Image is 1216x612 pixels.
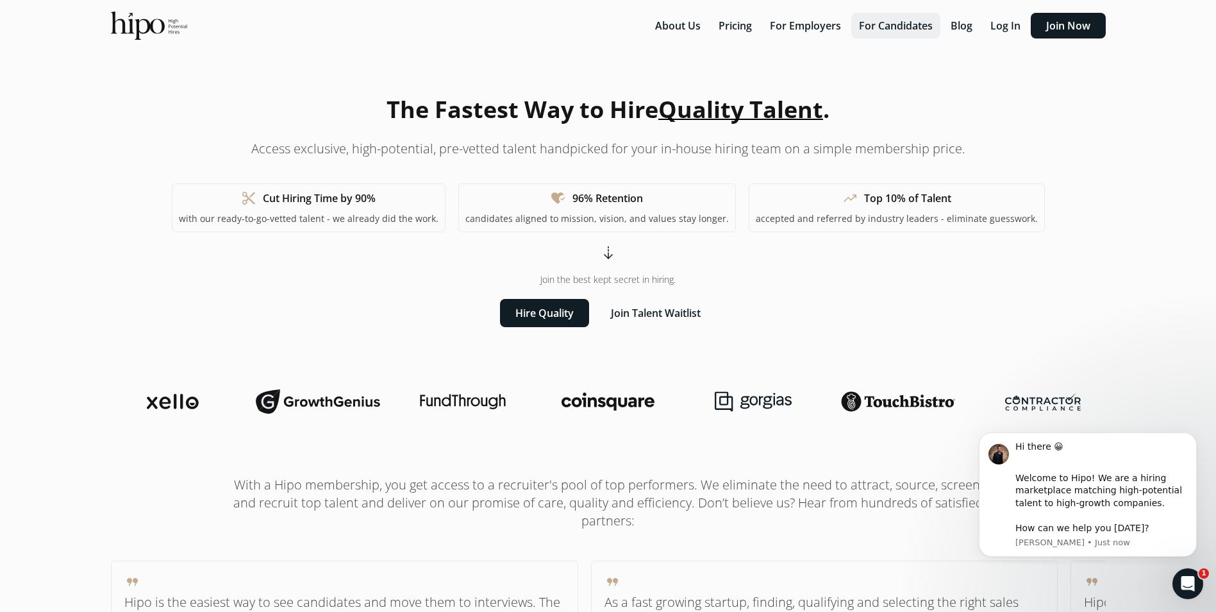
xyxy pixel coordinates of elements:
button: Hire Quality [500,299,589,327]
span: arrow_cool_down [601,245,616,260]
button: About Us [647,13,708,38]
span: trending_up [842,191,858,206]
p: accepted and referred by industry leaders - eliminate guesswork. [756,212,1038,225]
img: contractor-compliance-logo [1005,393,1081,411]
h1: The Fastest Way to Hire . [387,92,829,127]
a: For Employers [762,19,851,33]
span: Join the best kept secret in hiring. [540,273,676,286]
img: touchbistro-logo [841,391,955,412]
span: format_quote [604,574,619,590]
a: Pricing [711,19,762,33]
iframe: Intercom notifications message [960,421,1216,565]
h1: With a Hipo membership, you get access to a recruiter's pool of top performers. We eliminate the ... [224,476,993,530]
h1: 96% Retention [572,191,643,206]
span: format_quote [1084,574,1099,590]
img: xello-logo [147,394,199,409]
a: Log In [983,19,1031,33]
button: For Candidates [851,13,940,38]
img: coinsquare-logo [562,393,654,411]
iframe: Intercom live chat [1172,568,1203,599]
h1: Top 10% of Talent [864,191,951,206]
span: 1 [1199,568,1209,579]
span: content_cut [241,191,256,206]
button: Blog [943,13,980,38]
h1: Cut Hiring Time by 90% [263,191,376,206]
span: format_quote [124,574,140,590]
button: Log In [983,13,1028,38]
img: growthgenius-logo [256,389,380,414]
a: Join Now [1031,19,1106,33]
a: About Us [647,19,711,33]
img: official-logo [111,12,187,40]
button: Join Talent Waitlist [596,299,716,327]
button: Join Now [1031,13,1106,38]
button: For Employers [762,13,849,38]
p: with our ready-to-go-vetted talent - we already did the work. [179,212,438,225]
a: Blog [943,19,983,33]
span: heart_check [551,191,566,206]
img: gorgias-logo [715,391,792,412]
p: Access exclusive, high-potential, pre-vetted talent handpicked for your in-house hiring team on a... [251,140,965,158]
p: candidates aligned to mission, vision, and values stay longer. [465,212,729,225]
img: fundthrough-logo [420,394,506,409]
a: For Candidates [851,19,943,33]
button: Pricing [711,13,760,38]
span: Quality Talent [658,94,823,125]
